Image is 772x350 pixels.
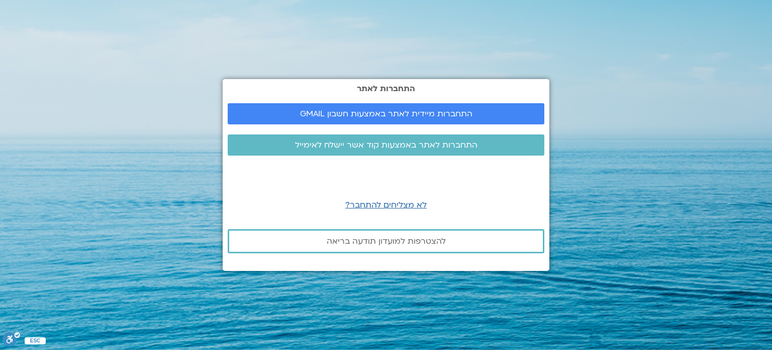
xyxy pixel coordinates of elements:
[300,109,472,118] span: התחברות מיידית לאתר באמצעות חשבון GMAIL
[295,141,477,150] span: התחברות לאתר באמצעות קוד אשר יישלח לאימייל
[228,229,544,253] a: להצטרפות למועדון תודעה בריאה
[327,237,446,246] span: להצטרפות למועדון תודעה בריאה
[345,199,427,211] a: לא מצליחים להתחבר?
[228,84,544,93] h2: התחברות לאתר
[228,103,544,124] a: התחברות מיידית לאתר באמצעות חשבון GMAIL
[228,134,544,156] a: התחברות לאתר באמצעות קוד אשר יישלח לאימייל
